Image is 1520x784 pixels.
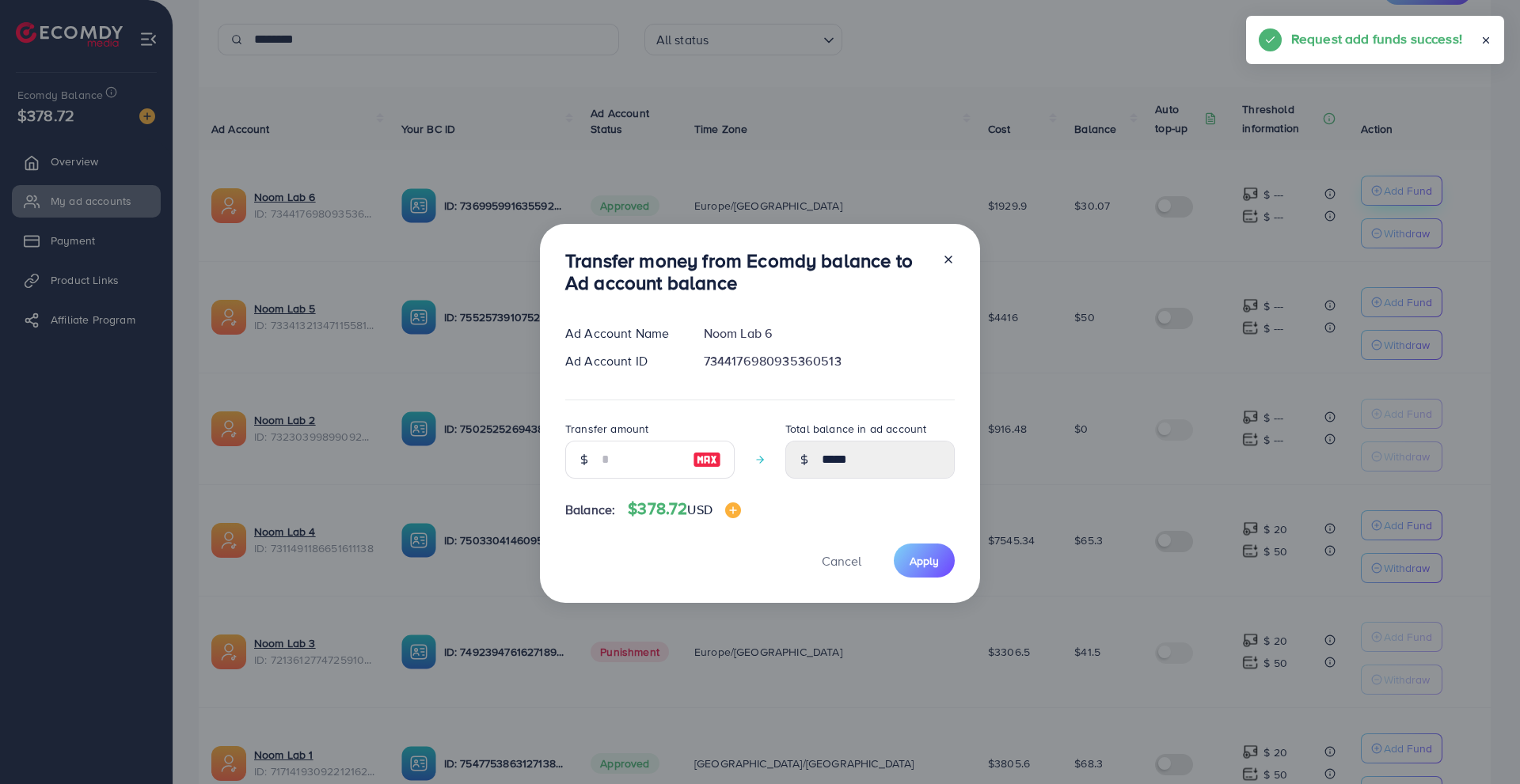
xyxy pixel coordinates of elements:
[565,249,929,295] h3: Transfer money from Ecomdy balance to Ad account balance
[1291,28,1462,49] h5: Request add funds success!
[628,499,741,519] h4: $378.72
[910,553,939,569] span: Apply
[691,324,967,343] div: Noom Lab 6
[565,501,615,519] span: Balance:
[785,421,926,437] label: Total balance in ad account
[725,502,741,518] img: image
[553,352,691,370] div: Ad Account ID
[691,352,967,370] div: 7344176980935360513
[1453,713,1508,772] iframe: Chat
[894,543,955,578] button: Apply
[693,450,721,469] img: image
[802,543,881,578] button: Cancel
[553,324,691,343] div: Ad Account Name
[565,421,648,437] label: Transfer amount
[687,501,712,518] span: USD
[822,552,861,570] span: Cancel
